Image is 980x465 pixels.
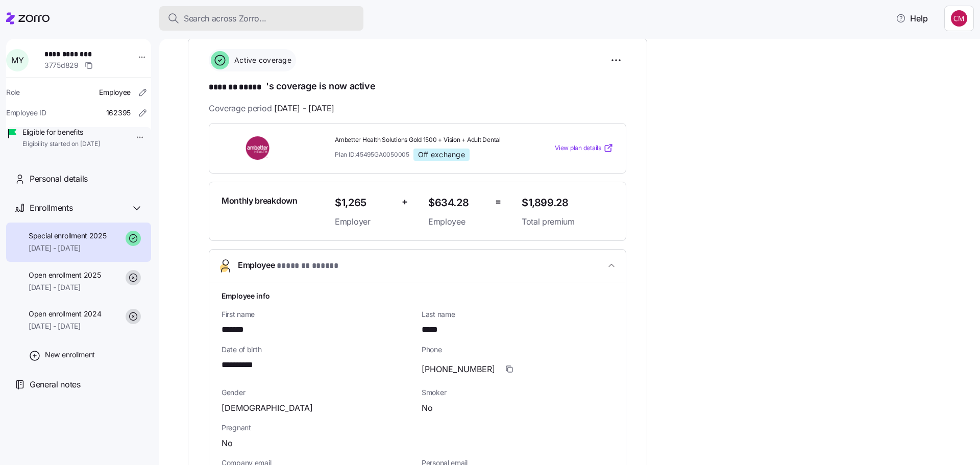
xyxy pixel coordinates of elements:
[44,60,79,70] span: 3775d829
[274,102,334,115] span: [DATE] - [DATE]
[402,194,408,209] span: +
[335,136,513,144] span: Ambetter Health Solutions Gold 1500 + Vision + Adult Dental
[29,321,101,331] span: [DATE] - [DATE]
[29,243,107,253] span: [DATE] - [DATE]
[106,108,131,118] span: 162395
[896,12,928,25] span: Help
[29,282,101,292] span: [DATE] - [DATE]
[335,194,394,211] span: $1,265
[522,215,614,228] span: Total premium
[11,56,23,64] span: M Y
[209,102,334,115] span: Coverage period
[22,127,100,137] span: Eligible for benefits
[29,231,107,241] span: Special enrollment 2025
[422,363,495,376] span: [PHONE_NUMBER]
[222,387,413,398] span: Gender
[888,8,936,29] button: Help
[222,345,413,355] span: Date of birth
[335,150,409,159] span: Plan ID: 45495GA0050005
[29,270,101,280] span: Open enrollment 2025
[222,402,313,414] span: [DEMOGRAPHIC_DATA]
[45,350,95,360] span: New enrollment
[184,12,266,25] span: Search across Zorro...
[222,423,614,433] span: Pregnant
[30,202,72,214] span: Enrollments
[99,87,131,97] span: Employee
[418,150,465,159] span: Off exchange
[951,10,967,27] img: c76f7742dad050c3772ef460a101715e
[222,290,614,301] h1: Employee info
[6,108,46,118] span: Employee ID
[555,143,614,153] a: View plan details
[428,215,487,228] span: Employee
[159,6,363,31] button: Search across Zorro...
[22,140,100,149] span: Eligibility started on [DATE]
[428,194,487,211] span: $634.28
[335,215,394,228] span: Employer
[209,80,626,94] h1: 's coverage is now active
[231,55,291,65] span: Active coverage
[422,309,614,320] span: Last name
[238,259,338,273] span: Employee
[6,87,20,97] span: Role
[422,345,614,355] span: Phone
[222,309,413,320] span: First name
[30,173,88,185] span: Personal details
[422,402,433,414] span: No
[522,194,614,211] span: $1,899.28
[495,194,501,209] span: =
[222,136,295,160] img: Ambetter
[555,143,601,153] span: View plan details
[222,194,298,207] span: Monthly breakdown
[30,378,81,391] span: General notes
[422,387,614,398] span: Smoker
[222,437,233,450] span: No
[29,309,101,319] span: Open enrollment 2024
